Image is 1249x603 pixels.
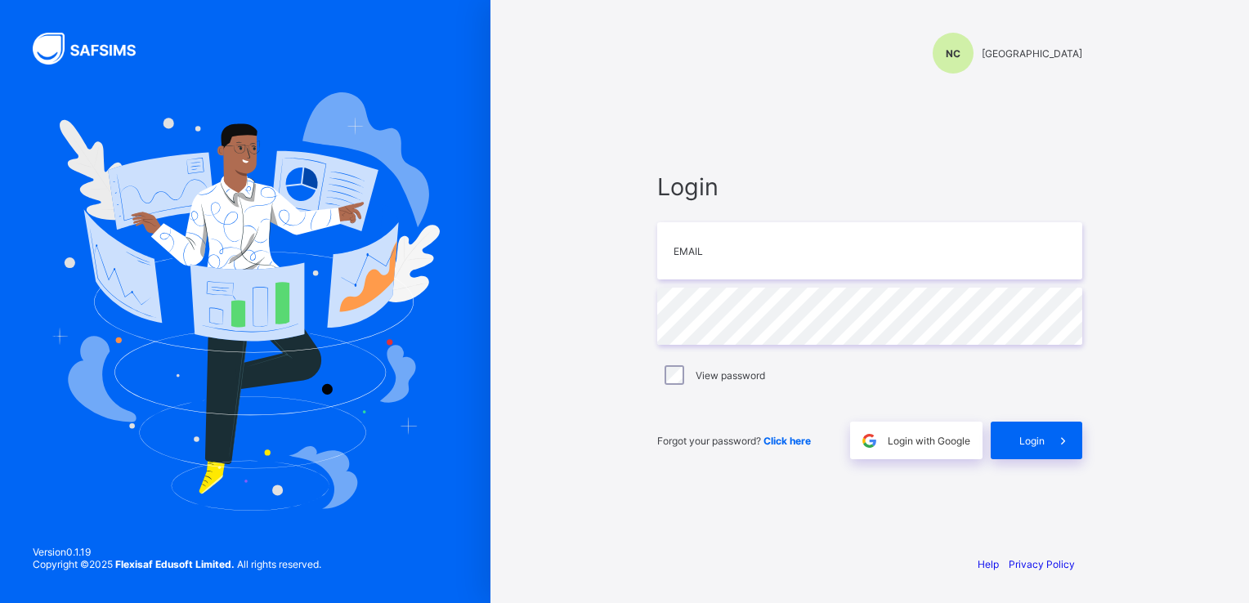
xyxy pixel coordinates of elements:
span: Login [1019,435,1045,447]
a: Click here [763,435,811,447]
span: [GEOGRAPHIC_DATA] [982,47,1082,60]
a: Privacy Policy [1009,558,1075,570]
img: google.396cfc9801f0270233282035f929180a.svg [860,431,879,450]
span: Login with Google [888,435,970,447]
span: Forgot your password? [657,435,811,447]
span: Version 0.1.19 [33,546,321,558]
a: Help [978,558,999,570]
label: View password [696,369,765,382]
img: Hero Image [51,92,440,511]
strong: Flexisaf Edusoft Limited. [115,558,235,570]
span: Copyright © 2025 All rights reserved. [33,558,321,570]
img: SAFSIMS Logo [33,33,155,65]
span: NC [946,47,960,60]
span: Login [657,172,1082,201]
